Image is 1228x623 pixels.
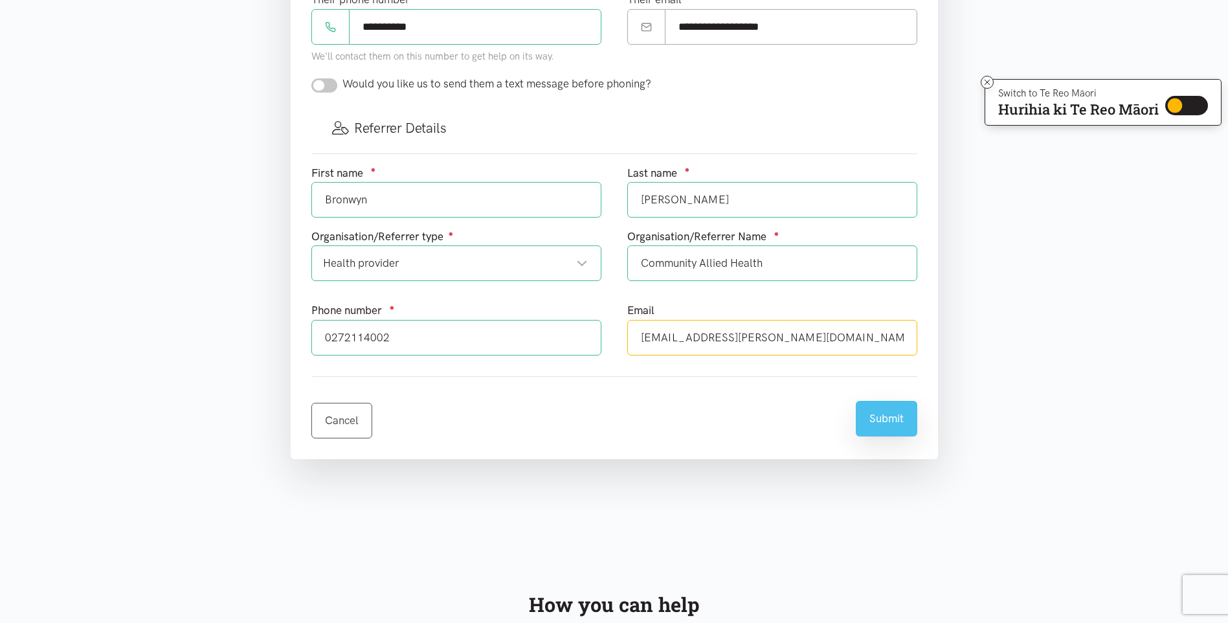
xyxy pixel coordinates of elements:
label: Organisation/Referrer Name [627,228,766,245]
label: First name [311,164,363,182]
div: How you can help [306,589,922,620]
small: We'll contact them on this number to get help on its way. [311,51,554,62]
button: Submit [856,401,917,436]
sup: ● [449,229,454,238]
h3: Referrer Details [332,119,897,137]
div: Health provider [323,255,588,272]
span: Would you like us to send them a text message before phoning? [342,77,651,90]
sup: ● [371,164,376,174]
input: Email [665,9,917,45]
label: Last name [627,164,677,182]
sup: ● [390,302,395,312]
label: Email [627,302,654,319]
input: Phone number [349,9,601,45]
div: Organisation/Referrer type [311,228,601,245]
label: Phone number [311,302,382,319]
sup: ● [774,229,779,238]
p: Hurihia ki Te Reo Māori [998,104,1159,115]
sup: ● [685,164,690,174]
p: Switch to Te Reo Māori [998,89,1159,97]
a: Cancel [311,403,372,438]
